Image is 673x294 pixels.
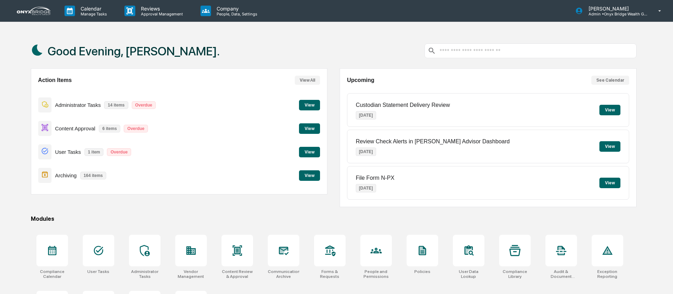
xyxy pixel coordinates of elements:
p: People, Data, Settings [211,12,261,16]
p: Archiving [55,172,77,178]
button: View [299,147,320,157]
div: Compliance Library [499,269,531,279]
p: Manage Tasks [75,12,110,16]
p: User Tasks [55,149,81,155]
p: 1 item [84,148,104,156]
p: [PERSON_NAME] [583,6,648,12]
p: [DATE] [356,184,376,192]
p: Custodian Statement Delivery Review [356,102,450,108]
p: 164 items [80,172,107,179]
p: 6 items [99,125,120,132]
a: View [299,148,320,155]
div: Policies [414,269,430,274]
h1: Good Evening, [PERSON_NAME]. [48,44,220,58]
p: Review Check Alerts in [PERSON_NAME] Advisor Dashboard [356,138,510,145]
button: View All [295,76,320,85]
div: Content Review & Approval [222,269,253,279]
button: View [599,178,620,188]
p: Administrator Tasks [55,102,101,108]
div: Administrator Tasks [129,269,161,279]
p: Overdue [132,101,156,109]
iframe: Open customer support [651,271,669,290]
div: People and Permissions [360,269,392,279]
div: Communications Archive [268,269,299,279]
p: Calendar [75,6,110,12]
button: See Calendar [591,76,629,85]
div: User Tasks [87,269,109,274]
p: Company [211,6,261,12]
p: Overdue [107,148,131,156]
h2: Action Items [38,77,72,83]
div: Compliance Calendar [36,269,68,279]
button: View [299,170,320,181]
p: File Form N-PX [356,175,394,181]
p: Admin • Onyx Bridge Wealth Group LLC [583,12,648,16]
div: Forms & Requests [314,269,346,279]
p: Reviews [135,6,186,12]
div: User Data Lookup [453,269,484,279]
a: View [299,172,320,178]
div: Modules [31,216,637,222]
div: Vendor Management [175,269,207,279]
button: View [599,105,620,115]
div: Exception Reporting [592,269,623,279]
p: [DATE] [356,148,376,156]
button: View [299,123,320,134]
p: [DATE] [356,111,376,119]
h2: Upcoming [347,77,374,83]
img: logo [17,7,50,15]
p: Overdue [124,125,148,132]
a: View [299,101,320,108]
button: View [599,141,620,152]
p: Content Approval [55,125,95,131]
button: View [299,100,320,110]
p: 14 items [104,101,128,109]
a: View [299,125,320,131]
div: Audit & Document Logs [545,269,577,279]
p: Approval Management [135,12,186,16]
